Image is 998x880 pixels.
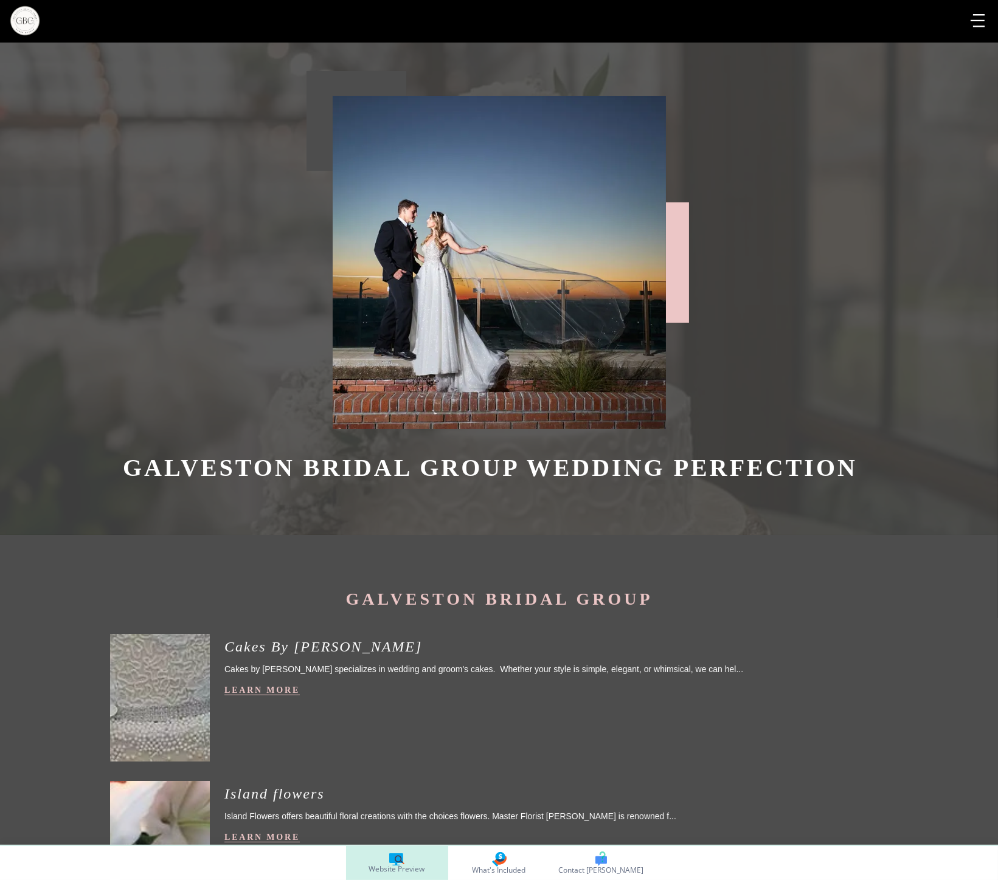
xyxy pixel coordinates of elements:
img: cc3ef394925dcf1d1839904563c9ca16.webp [333,96,666,429]
p: Island flowers [224,786,889,802]
p: Island Flowers offers beautiful floral creations with the choices flowers. Master Florist [PERSON... [224,810,889,823]
button: Toggle hamburger navigation menu [966,9,989,33]
span: Galveston Bridal Group [345,590,653,608]
a: Website Preview [346,846,448,880]
p: Galveston Bridal Group Wedding perfection [123,455,876,481]
p: Cakes by [PERSON_NAME] specializes in wedding and groom's cakes. Whether your style is simple, el... [224,662,889,676]
span: Contact [PERSON_NAME] [559,866,644,875]
button: Learn More [224,833,300,842]
span: What's Included [473,867,526,874]
p: Cakes By [PERSON_NAME] [224,639,889,655]
span: Website Preview [369,865,425,873]
button: Learn More [224,686,300,695]
img: <p>Cakes By Jula</p> [110,634,210,853]
a: What's Included [448,846,550,880]
img: Galveston Bridal Group [9,4,41,37]
button: Contact [PERSON_NAME] [550,846,653,880]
